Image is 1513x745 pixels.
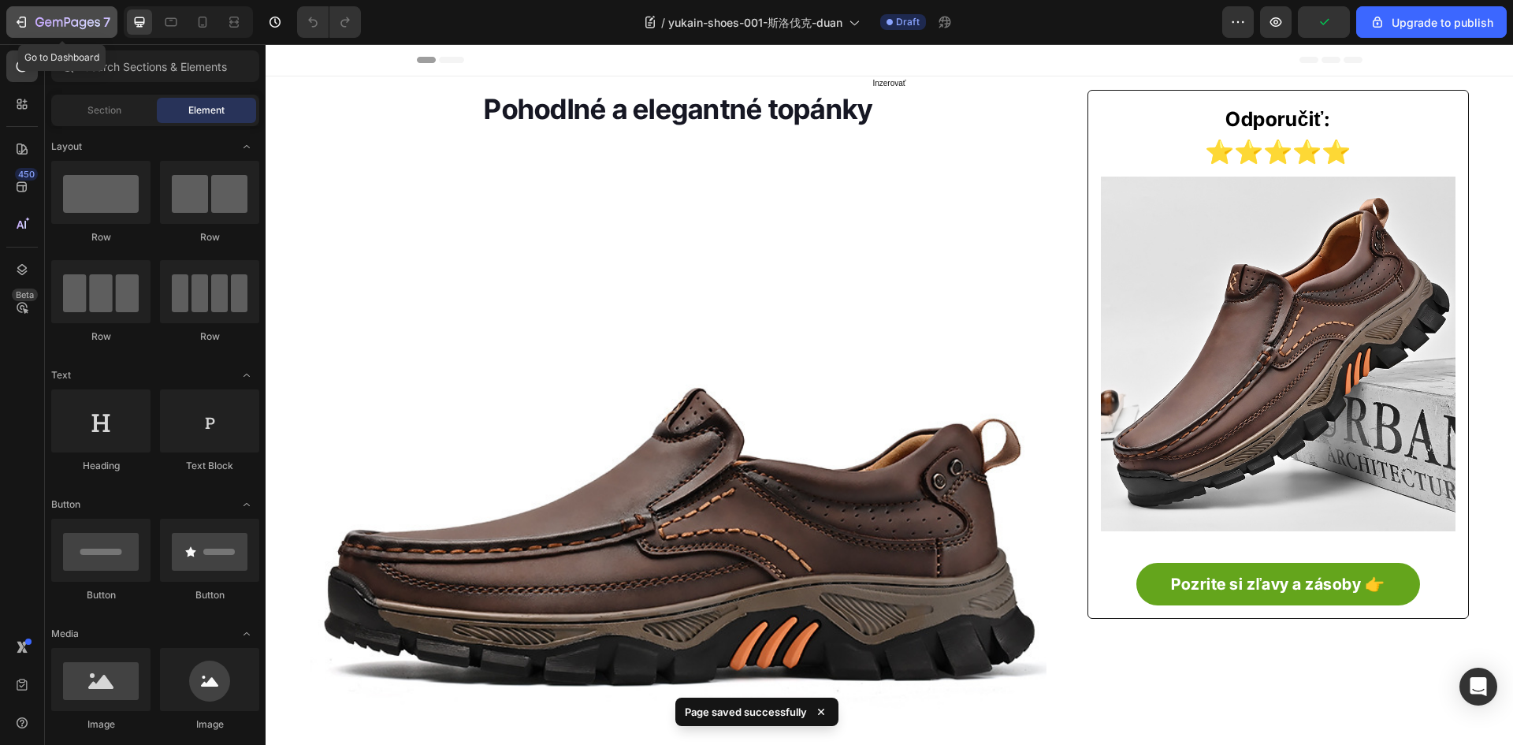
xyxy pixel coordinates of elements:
div: Row [51,230,151,244]
div: Row [160,330,259,344]
p: Page saved successfully [685,704,807,720]
span: Media [51,627,79,641]
span: Layout [51,140,82,154]
span: Toggle open [234,363,259,388]
p: 7 [103,13,110,32]
div: Undo/Redo [297,6,361,38]
strong: Odporučiť: [960,63,1065,87]
div: Open Intercom Messenger [1459,668,1497,706]
span: Button [51,497,80,512]
div: Beta [12,289,38,301]
button: 7 [6,6,117,38]
div: Button [160,588,259,602]
span: Draft [896,15,920,29]
div: Image [51,717,151,732]
a: Pozrite si zľavy a zásoby 👉 [871,519,1154,561]
span: / [661,14,665,31]
div: Upgrade to publish [1370,14,1493,31]
span: Section [87,103,121,117]
div: Button [51,588,151,602]
span: Element [188,103,225,117]
iframe: Design area [266,44,1513,745]
input: Search Sections & Elements [51,50,259,82]
div: 450 [15,168,38,181]
div: Row [160,230,259,244]
span: Text [51,368,71,382]
button: Upgrade to publish [1356,6,1507,38]
span: Toggle open [234,621,259,646]
strong: ⭐⭐⭐⭐⭐ [939,95,1085,121]
strong: Pozrite si zľavy a zásoby 👉 [905,531,1119,549]
span: Toggle open [234,134,259,159]
span: yukain-shoes-001-斯洛伐克-duan [668,14,842,31]
div: Row [51,330,151,344]
div: Text Block [160,459,259,473]
div: Image [160,717,259,732]
img: -2-9_1800x.jpg [835,132,1189,486]
div: Heading [51,459,151,473]
span: Toggle open [234,492,259,517]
